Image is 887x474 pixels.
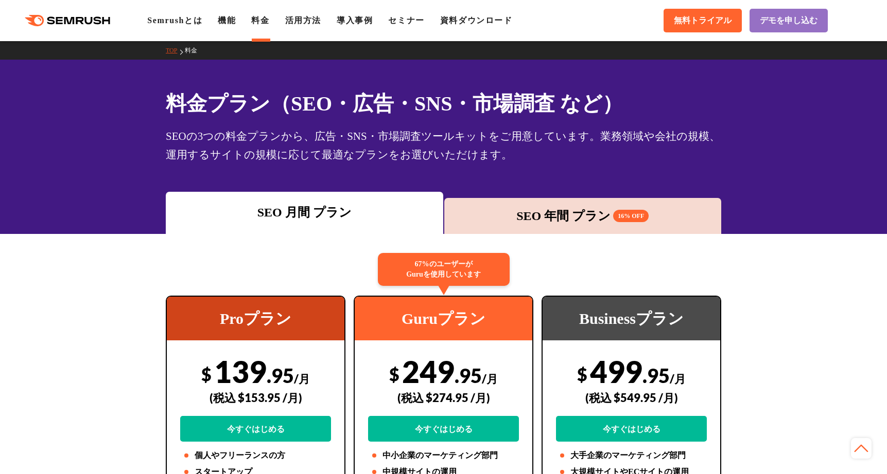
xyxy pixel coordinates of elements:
[482,372,498,386] span: /月
[556,353,707,442] div: 499
[368,353,519,442] div: 249
[795,434,876,463] iframe: Help widget launcher
[670,372,686,386] span: /月
[388,16,424,25] a: セミナー
[180,353,331,442] div: 139
[166,88,721,119] h1: 料金プラン（SEO・広告・SNS・市場調査 など）
[185,47,205,54] a: 料金
[147,16,202,25] a: Semrushとは
[389,363,399,385] span: $
[180,416,331,442] a: 今すぐはじめる
[760,15,818,26] span: デモを申し込む
[368,379,519,416] div: (税込 $274.95 /月)
[556,379,707,416] div: (税込 $549.95 /月)
[180,449,331,462] li: 個人やフリーランスの方
[285,16,321,25] a: 活用方法
[180,379,331,416] div: (税込 $153.95 /月)
[577,363,587,385] span: $
[337,16,373,25] a: 導入事例
[642,363,670,387] span: .95
[167,297,344,340] div: Proプラン
[368,416,519,442] a: 今すぐはじめる
[449,207,717,225] div: SEO 年間 プラン
[355,297,532,340] div: Guruプラン
[368,449,519,462] li: 中小企業のマーケティング部門
[556,449,707,462] li: 大手企業のマーケティング部門
[171,203,438,222] div: SEO 月間 プラン
[664,9,742,32] a: 無料トライアル
[294,372,310,386] span: /月
[251,16,269,25] a: 料金
[750,9,828,32] a: デモを申し込む
[674,15,732,26] span: 無料トライアル
[543,297,720,340] div: Businessプラン
[218,16,236,25] a: 機能
[613,210,649,222] span: 16% OFF
[455,363,482,387] span: .95
[378,253,510,286] div: 67%のユーザーが Guruを使用しています
[166,47,185,54] a: TOP
[556,416,707,442] a: 今すぐはじめる
[166,127,721,164] div: SEOの3つの料金プランから、広告・SNS・市場調査ツールキットをご用意しています。業務領域や会社の規模、運用するサイトの規模に応じて最適なプランをお選びいただけます。
[201,363,212,385] span: $
[267,363,294,387] span: .95
[440,16,513,25] a: 資料ダウンロード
